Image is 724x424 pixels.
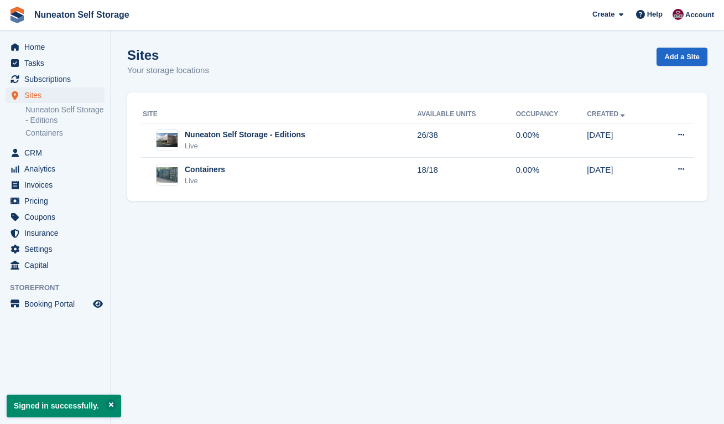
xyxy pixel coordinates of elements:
[185,129,305,141] div: Nuneaton Self Storage - Editions
[587,110,627,118] a: Created
[24,161,91,177] span: Analytics
[417,158,515,192] td: 18/18
[24,257,91,273] span: Capital
[6,296,105,312] a: menu
[417,123,515,158] td: 26/38
[24,145,91,161] span: CRM
[417,106,515,123] th: Available Units
[24,39,91,55] span: Home
[657,48,707,66] a: Add a Site
[10,282,110,293] span: Storefront
[24,225,91,241] span: Insurance
[24,241,91,257] span: Settings
[9,7,25,23] img: stora-icon-8386f47178a22dfd0bd8f6a31ec36ba5ce8667c1dd55bd0f319d3a0aa187defe.svg
[6,241,105,257] a: menu
[140,106,417,123] th: Site
[516,123,587,158] td: 0.00%
[6,257,105,273] a: menu
[185,164,225,175] div: Containers
[6,87,105,103] a: menu
[185,175,225,187] div: Live
[6,177,105,193] a: menu
[6,39,105,55] a: menu
[6,161,105,177] a: menu
[157,133,178,147] img: Image of Nuneaton Self Storage - Editions site
[685,9,714,20] span: Account
[516,158,587,192] td: 0.00%
[24,87,91,103] span: Sites
[587,123,655,158] td: [DATE]
[6,55,105,71] a: menu
[592,9,614,20] span: Create
[91,297,105,311] a: Preview store
[24,209,91,225] span: Coupons
[516,106,587,123] th: Occupancy
[6,225,105,241] a: menu
[587,158,655,192] td: [DATE]
[30,6,134,24] a: Nuneaton Self Storage
[7,395,121,417] p: Signed in successfully.
[6,209,105,225] a: menu
[127,64,209,77] p: Your storage locations
[24,55,91,71] span: Tasks
[24,177,91,193] span: Invoices
[157,167,178,183] img: Image of Containers site
[25,128,105,138] a: Containers
[24,193,91,209] span: Pricing
[24,296,91,312] span: Booking Portal
[185,141,305,152] div: Live
[127,48,209,63] h1: Sites
[24,71,91,87] span: Subscriptions
[647,9,663,20] span: Help
[673,9,684,20] img: Chris Palmer
[6,71,105,87] a: menu
[6,145,105,161] a: menu
[25,105,105,126] a: Nuneaton Self Storage - Editions
[6,193,105,209] a: menu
